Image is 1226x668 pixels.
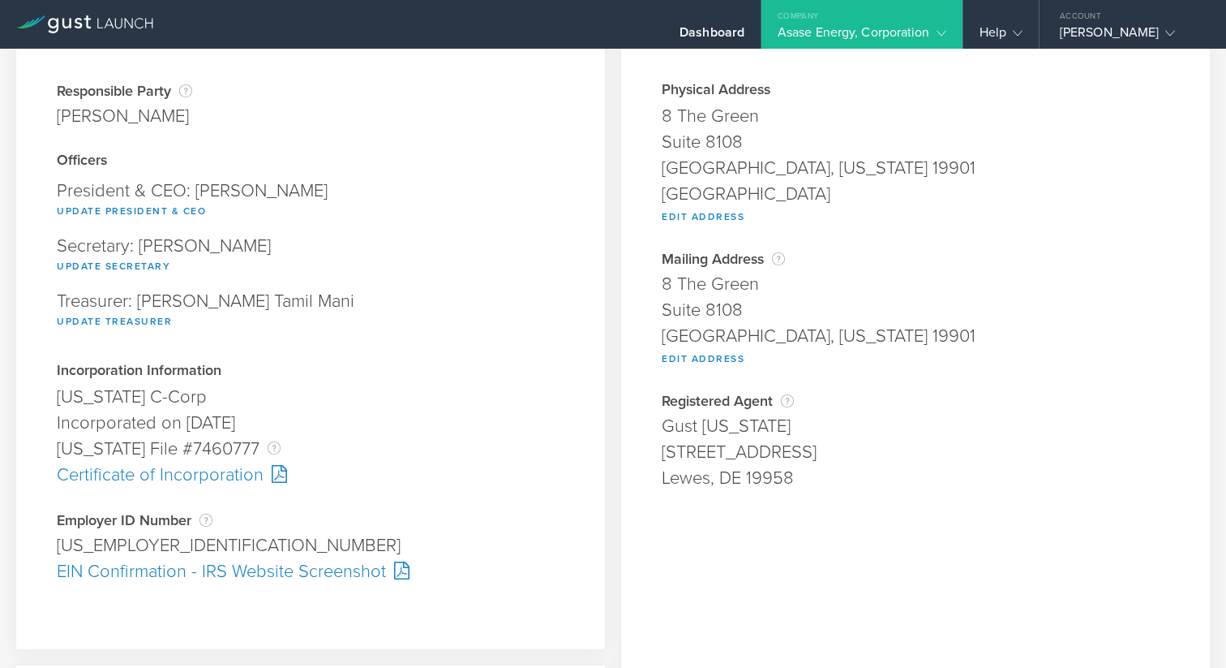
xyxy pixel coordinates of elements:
div: Incorporation Information [57,364,564,380]
div: EIN Confirmation - IRS Website Screenshot [57,558,564,584]
button: Update Secretary [57,256,170,276]
div: President & CEO: [PERSON_NAME] [57,174,564,229]
div: Registered Agent [662,393,1169,409]
div: Secretary: [PERSON_NAME] [57,229,564,284]
button: Update President & CEO [57,201,206,221]
div: Incorporated on [DATE] [57,410,564,436]
div: [US_EMPLOYER_IDENTIFICATION_NUMBER] [57,532,564,558]
div: Certificate of Incorporation [57,462,564,488]
div: Suite 8108 [662,297,1169,323]
div: [GEOGRAPHIC_DATA], [US_STATE] 19901 [662,155,1169,181]
div: Officers [57,153,564,170]
button: Edit Address [662,349,744,368]
div: Suite 8108 [662,129,1169,155]
div: Asase Energy, Corporation [778,24,946,49]
div: Physical Address [662,83,1169,99]
div: 8 The Green [662,271,1169,297]
div: Gust [US_STATE] [662,413,1169,439]
iframe: Chat Widget [1145,590,1226,668]
div: Mailing Address [662,251,1169,267]
div: [GEOGRAPHIC_DATA], [US_STATE] 19901 [662,323,1169,349]
div: Help [980,24,1022,49]
div: [STREET_ADDRESS] [662,439,1169,465]
div: Employer ID Number [57,512,564,528]
div: [PERSON_NAME] [57,103,192,129]
div: [PERSON_NAME] [1060,24,1198,49]
div: Lewes, DE 19958 [662,465,1169,491]
button: Update Treasurer [57,312,172,331]
button: Edit Address [662,207,744,226]
div: 8 The Green [662,103,1169,129]
div: [US_STATE] C-Corp [57,384,564,410]
div: [US_STATE] File #7460777 [57,436,564,462]
div: Treasurer: [PERSON_NAME] Tamil Mani [57,284,564,339]
div: Responsible Party [57,83,192,99]
div: [GEOGRAPHIC_DATA] [662,181,1169,207]
div: Dashboard [679,24,744,49]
